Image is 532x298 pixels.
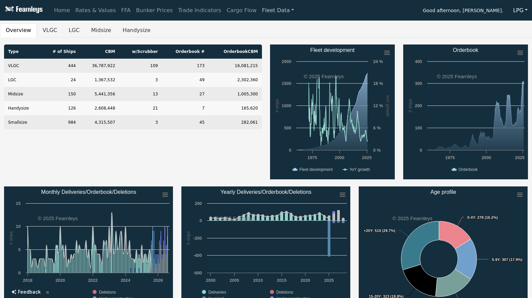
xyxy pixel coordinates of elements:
text: YoY growth [385,95,390,117]
text: 18 % [373,81,383,86]
text: 15 [16,201,21,206]
td: LGC [4,73,40,87]
text: 200 [195,201,202,206]
text: Age profile [431,189,456,195]
td: 444 [40,59,80,73]
text: 0 [419,148,422,153]
text: 5 [18,247,21,252]
td: 3 [119,115,162,129]
td: 5,441,356 [80,87,119,101]
text: 0 [200,218,202,223]
text: Monthly Deliveries/Orderbook/Deletions [41,189,136,195]
text: © 2025 Fearnleys [215,215,255,221]
td: 126 [40,101,80,115]
td: 3 [119,73,162,87]
text: 2025 [324,278,334,283]
td: 984 [40,115,80,129]
text: 2010 [253,278,263,283]
th: Orderbook # [162,44,208,59]
text: 200 [415,103,422,108]
text: 2000 [206,278,215,283]
svg: Fleet development [270,44,395,179]
text: # ships [186,231,191,245]
a: Bunker Prices [133,4,175,17]
th: # of Ships [40,44,80,59]
td: 49 [162,73,208,87]
text: Deletions [99,290,116,295]
text: # ships [8,231,13,245]
td: VLGC [4,59,40,73]
td: Smallsize [4,115,40,129]
text: : 278 (16.2%) [467,215,498,219]
td: 1,005,300 [209,87,262,101]
text: Orderbook [453,47,479,53]
td: 109 [119,59,162,73]
text: 400 [415,59,422,64]
a: Fleet Data [259,4,297,17]
img: Fearnleys Logo [3,6,42,14]
text: 0 [18,270,21,275]
td: 45 [162,115,208,129]
td: 7 [162,101,208,115]
td: 2,608,448 [80,101,119,115]
button: LGC [63,23,85,37]
td: 1,367,532 [80,73,119,87]
a: Rates & Values [73,4,119,17]
tspan: 5-9Y [492,258,500,262]
text: 10 [16,224,21,229]
text: 24 % [373,59,383,64]
text: # ships [274,99,279,113]
a: Cargo Flow [224,4,259,17]
a: Trade Indicators [175,4,224,17]
text: 6 % [373,125,381,130]
text: Deliveries [208,290,226,295]
td: 4,315,507 [80,115,119,129]
text: 2000 [481,155,491,160]
th: Type [4,44,40,59]
td: 173 [162,59,208,73]
text: 0 [289,148,291,153]
td: 150 [40,87,80,101]
text: : 307 (17.9%) [492,258,523,262]
text: Fleet development [310,47,355,53]
button: LPG [509,4,532,17]
td: Midsize [4,87,40,101]
text: YoY growth [349,167,370,172]
th: Orderbook CBM [209,44,262,59]
span: Good afternoon, [PERSON_NAME]. [423,5,503,17]
button: VLGC [37,23,63,37]
text: 2020 [55,278,65,283]
td: 36,787,922 [80,59,119,73]
td: 13 [119,87,162,101]
text: © 2025 Fearnleys [392,215,433,221]
a: Home [51,4,72,17]
tspan: +20Y [364,229,373,233]
text: Fleet development [299,167,333,172]
button: Midsize [85,23,117,37]
tspan: 0-4Y [467,215,475,219]
text: 2000 [282,59,291,64]
text: 1000 [282,103,291,108]
td: 21 [119,101,162,115]
text: © 2025 Fearnleys [304,73,344,79]
a: FFA [119,4,134,17]
text: 100 [415,125,422,130]
text: # ships [407,99,412,113]
text: 2022 [88,278,97,283]
text: 1975 [307,155,317,160]
th: CBM [80,44,119,59]
text: 300 [415,81,422,86]
text: 1975 [445,155,454,160]
td: 24 [40,73,80,87]
text: Orderbook [459,167,478,172]
text: 2024 [121,278,130,283]
td: 165,620 [209,101,262,115]
text: : 510 (29.7%) [364,229,395,233]
td: 282,061 [209,115,262,129]
text: -600 [193,270,202,275]
td: Handysize [4,101,40,115]
td: 16,081,215 [209,59,262,73]
th: w/Scrubber [119,44,162,59]
text: © 2025 Fearnleys [38,215,78,221]
td: 27 [162,87,208,101]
